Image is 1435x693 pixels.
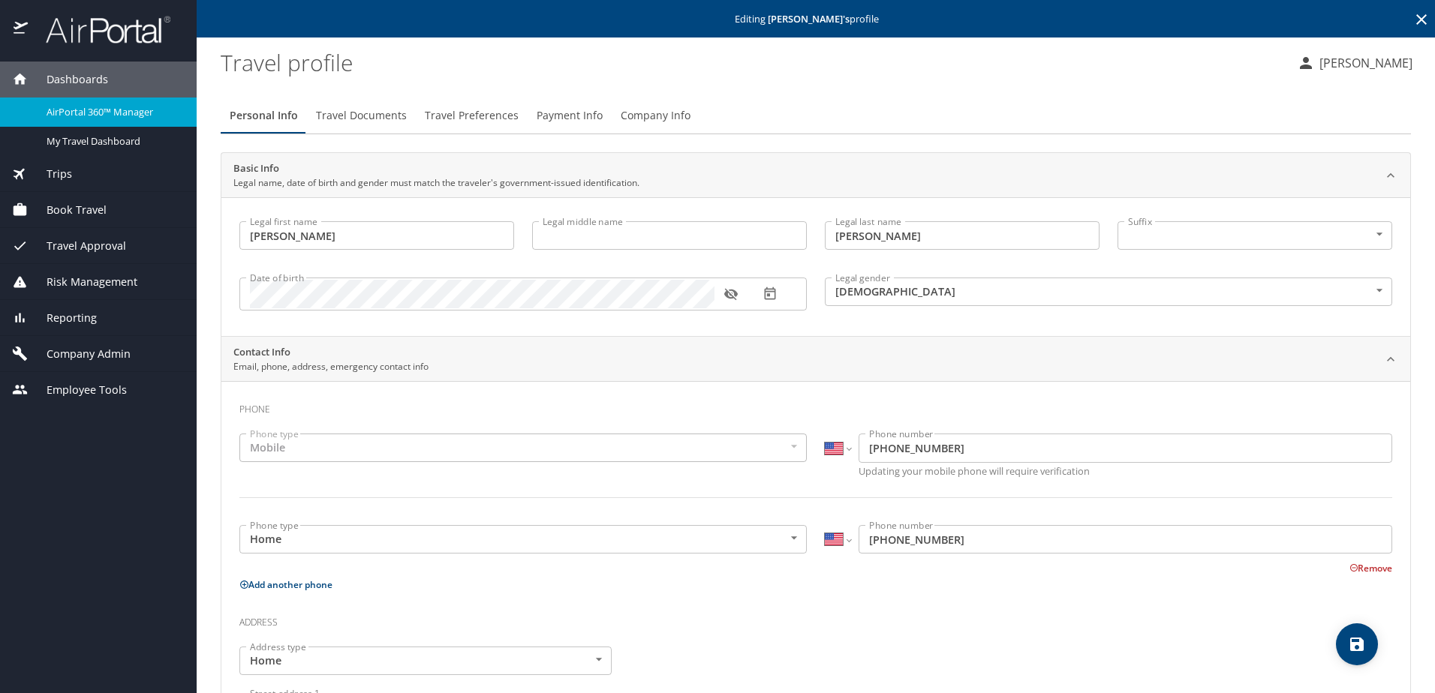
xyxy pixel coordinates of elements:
[239,646,612,675] div: Home
[28,274,137,290] span: Risk Management
[28,310,97,326] span: Reporting
[1118,221,1392,250] div: ​
[316,106,407,125] span: Travel Documents
[1336,623,1378,665] button: save
[28,71,108,88] span: Dashboards
[28,346,131,362] span: Company Admin
[28,382,127,398] span: Employee Tools
[1315,54,1412,72] p: [PERSON_NAME]
[233,161,639,176] h2: Basic Info
[239,433,807,462] div: Mobile
[859,466,1392,476] p: Updating your mobile phone will require verification
[1349,562,1392,574] button: Remove
[233,345,429,360] h2: Contact Info
[239,525,807,553] div: Home
[230,106,298,125] span: Personal Info
[47,105,179,119] span: AirPortal 360™ Manager
[239,606,1392,631] h3: Address
[425,106,519,125] span: Travel Preferences
[621,106,690,125] span: Company Info
[14,15,29,44] img: icon-airportal.png
[28,166,72,182] span: Trips
[221,39,1285,85] h1: Travel profile
[825,277,1392,306] div: [DEMOGRAPHIC_DATA]
[221,197,1410,336] div: Basic InfoLegal name, date of birth and gender must match the traveler's government-issued identi...
[221,153,1410,198] div: Basic InfoLegal name, date of birth and gender must match the traveler's government-issued identi...
[28,238,126,254] span: Travel Approval
[47,134,179,148] span: My Travel Dashboard
[1291,49,1418,76] button: [PERSON_NAME]
[537,106,603,125] span: Payment Info
[221,337,1410,382] div: Contact InfoEmail, phone, address, emergency contact info
[233,176,639,190] p: Legal name, date of birth and gender must match the traveler's government-issued identification.
[201,14,1430,24] p: Editing profile
[28,202,107,218] span: Book Travel
[768,12,850,25] strong: [PERSON_NAME] 's
[29,15,170,44] img: airportal-logo.png
[233,360,429,373] p: Email, phone, address, emergency contact info
[239,393,1392,418] h3: Phone
[221,97,1411,133] div: Profile
[239,578,332,591] button: Add another phone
